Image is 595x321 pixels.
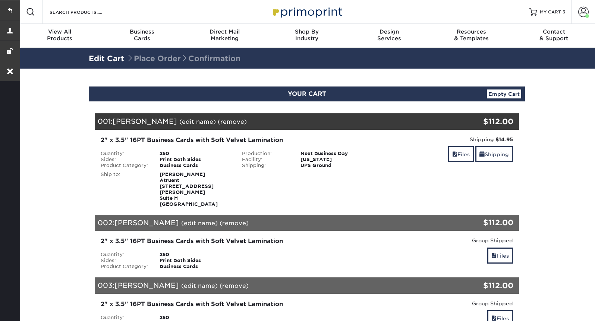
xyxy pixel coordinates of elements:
span: [PERSON_NAME] [114,218,179,227]
a: Files [487,248,513,264]
div: Marketing [183,28,266,42]
div: 250 [154,315,236,321]
span: files [491,253,497,259]
div: 2" x 3.5" 16PT Business Cards with Soft Velvet Lamination [101,136,372,145]
div: Services [348,28,430,42]
div: 2" x 3.5" 16PT Business Cards with Soft Velvet Lamination [101,237,372,246]
div: Print Both Sides [154,258,236,264]
a: Shop ByIndustry [266,24,348,48]
div: Group Shipped [383,237,513,244]
a: (edit name) [179,118,216,125]
div: [US_STATE] [295,157,377,163]
iframe: Google Customer Reviews [2,298,63,318]
div: $112.00 [448,217,513,228]
a: BusinessCards [101,24,183,48]
div: Group Shipped [383,300,513,307]
div: 250 [154,252,236,258]
div: Sides: [95,157,154,163]
div: Print Both Sides [154,157,236,163]
div: Product Category: [95,264,154,270]
div: 001: [95,113,448,130]
div: UPS Ground [295,163,377,169]
a: Shipping [475,146,513,162]
a: Direct MailMarketing [183,24,266,48]
span: Contact [513,28,595,35]
span: Business [101,28,183,35]
a: Files [448,146,474,162]
span: files [452,151,457,157]
div: Products [19,28,101,42]
div: Next Business Day [295,151,377,157]
div: Business Cards [154,264,236,270]
a: Empty Cart [487,89,521,98]
span: Design [348,28,430,35]
a: (remove) [218,118,247,125]
span: Direct Mail [183,28,266,35]
span: Place Order Confirmation [126,54,240,63]
div: 250 [154,151,236,157]
span: Resources [430,28,513,35]
strong: $14.95 [495,136,513,142]
div: Quantity: [95,315,154,321]
div: Shipping: [236,163,295,169]
div: Shipping: [383,136,513,143]
span: [PERSON_NAME] [113,117,177,125]
span: MY CART [540,9,561,15]
div: Production: [236,151,295,157]
a: (remove) [220,282,249,289]
a: Contact& Support [513,24,595,48]
div: Facility: [236,157,295,163]
a: (edit name) [181,220,218,227]
div: $112.00 [448,280,513,291]
a: Resources& Templates [430,24,513,48]
div: Quantity: [95,252,154,258]
a: Edit Cart [89,54,124,63]
div: 2" x 3.5" 16PT Business Cards with Soft Velvet Lamination [101,300,372,309]
div: Industry [266,28,348,42]
span: [PERSON_NAME] [114,281,179,289]
div: Product Category: [95,163,154,169]
div: Ship to: [95,171,154,207]
div: $112.00 [448,116,513,127]
div: Quantity: [95,151,154,157]
a: DesignServices [348,24,430,48]
input: SEARCH PRODUCTS..... [49,7,122,16]
a: View AllProducts [19,24,101,48]
img: Primoprint [270,4,344,20]
span: View All [19,28,101,35]
div: Sides: [95,258,154,264]
span: 3 [563,9,565,15]
a: (edit name) [181,282,218,289]
div: & Support [513,28,595,42]
div: Business Cards [154,163,236,169]
div: & Templates [430,28,513,42]
a: (remove) [220,220,249,227]
div: 002: [95,215,448,231]
span: shipping [479,151,485,157]
div: 003: [95,277,448,294]
span: YOUR CART [288,90,326,97]
div: Cards [101,28,183,42]
strong: [PERSON_NAME] Atruent [STREET_ADDRESS][PERSON_NAME] Suite H [GEOGRAPHIC_DATA] [160,171,218,207]
span: Shop By [266,28,348,35]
